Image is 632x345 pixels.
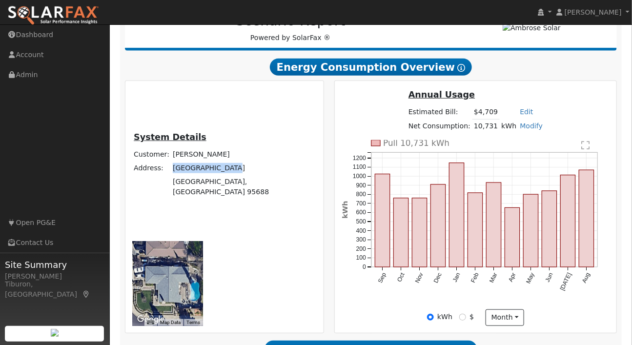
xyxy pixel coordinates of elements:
div: Tiburon, [GEOGRAPHIC_DATA] [5,279,104,300]
span: Energy Consumption Overview [270,59,472,76]
rect: onclick="" [505,208,520,267]
text:  [582,141,590,150]
text: Aug [581,272,591,284]
button: Keyboard shortcuts [147,319,154,326]
button: month [486,309,524,326]
td: Address: [132,161,171,175]
text: 400 [356,227,366,234]
rect: onclick="" [579,170,594,267]
text: 0 [363,264,366,271]
u: Annual Usage [408,90,475,100]
text: 1000 [353,173,366,180]
img: retrieve [51,329,59,337]
img: Google [135,313,167,326]
rect: onclick="" [468,193,483,267]
text: Mar [489,272,499,284]
div: Powered by SolarFax ® [130,13,451,43]
td: Customer: [132,147,171,161]
text: Feb [469,272,480,284]
rect: onclick="" [561,175,575,267]
td: [GEOGRAPHIC_DATA] [171,161,317,175]
rect: onclick="" [431,184,446,267]
td: $4,709 [472,105,500,120]
rect: onclick="" [487,183,501,267]
rect: onclick="" [375,174,389,267]
text: 1200 [353,155,366,162]
td: [PERSON_NAME] [171,147,317,161]
rect: onclick="" [412,198,427,267]
a: Modify [520,122,543,130]
text: Dec [432,272,443,284]
input: $ [459,314,466,321]
text: 600 [356,209,366,216]
text: 800 [356,191,366,198]
img: SolarFax [7,5,99,26]
text: Oct [396,272,406,284]
rect: onclick="" [542,191,557,267]
text: 500 [356,218,366,225]
text: 300 [356,237,366,244]
text: 200 [356,245,366,252]
text: 700 [356,200,366,207]
span: Site Summary [5,258,104,271]
a: Map [82,290,91,298]
td: 10,731 [472,119,500,133]
text: 900 [356,182,366,189]
a: Edit [520,108,533,116]
div: [PERSON_NAME] [5,271,104,282]
text: May [525,271,536,285]
text: [DATE] [559,272,573,292]
text: Apr [507,272,517,283]
td: [GEOGRAPHIC_DATA], [GEOGRAPHIC_DATA] 95688 [171,175,317,199]
text: 100 [356,255,366,262]
text: Nov [414,271,425,284]
text: Pull 10,731 kWh [383,138,449,148]
img: Ambrose Solar [503,23,561,33]
input: kWh [427,314,434,321]
text: 1100 [353,164,366,171]
span: [PERSON_NAME] [565,8,622,16]
text: kWh [341,201,349,219]
label: $ [469,312,474,322]
i: Show Help [457,64,465,72]
text: Jun [544,272,554,284]
button: Map Data [160,319,181,326]
a: Open this area in Google Maps (opens a new window) [135,313,167,326]
label: kWh [437,312,452,322]
u: System Details [134,132,206,142]
rect: onclick="" [524,195,538,267]
text: Jan [451,272,462,284]
a: Terms (opens in new tab) [186,320,200,325]
rect: onclick="" [449,163,464,267]
text: Sep [377,272,387,284]
rect: onclick="" [393,198,408,267]
td: Net Consumption: [407,119,472,133]
td: kWh [500,119,518,133]
td: Estimated Bill: [407,105,472,120]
